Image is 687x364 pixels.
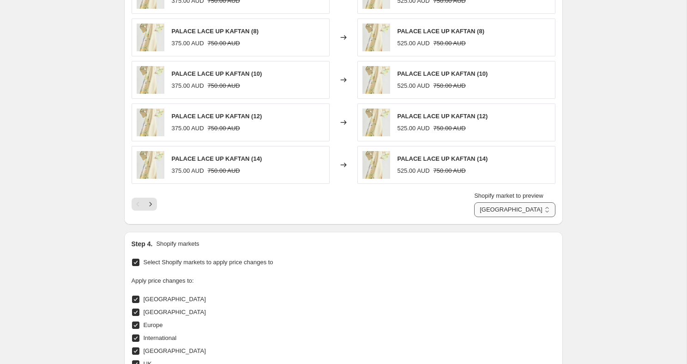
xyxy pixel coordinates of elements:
[434,81,466,91] strike: 750.00 AUD
[434,166,466,176] strike: 750.00 AUD
[172,166,204,176] div: 375.00 AUD
[362,66,390,94] img: LD0173SS25_0143_80x.jpg
[137,24,164,51] img: LD0173SS25_0143_80x.jpg
[172,81,204,91] div: 375.00 AUD
[398,39,430,48] div: 525.00 AUD
[398,113,488,120] span: PALACE LACE UP KAFTAN (12)
[137,151,164,179] img: LD0173SS25_0143_80x.jpg
[474,192,543,199] span: Shopify market to preview
[398,70,488,77] span: PALACE LACE UP KAFTAN (10)
[144,322,163,328] span: Europe
[172,113,262,120] span: PALACE LACE UP KAFTAN (12)
[398,81,430,91] div: 525.00 AUD
[362,109,390,136] img: LD0173SS25_0143_80x.jpg
[172,39,204,48] div: 375.00 AUD
[172,28,259,35] span: PALACE LACE UP KAFTAN (8)
[144,347,206,354] span: [GEOGRAPHIC_DATA]
[208,39,240,48] strike: 750.00 AUD
[144,296,206,303] span: [GEOGRAPHIC_DATA]
[132,239,153,249] h2: Step 4.
[156,239,199,249] p: Shopify markets
[208,124,240,133] strike: 750.00 AUD
[144,309,206,315] span: [GEOGRAPHIC_DATA]
[398,124,430,133] div: 525.00 AUD
[132,277,194,284] span: Apply price changes to:
[144,334,177,341] span: International
[208,81,240,91] strike: 750.00 AUD
[434,39,466,48] strike: 750.00 AUD
[362,151,390,179] img: LD0173SS25_0143_80x.jpg
[208,166,240,176] strike: 750.00 AUD
[398,28,485,35] span: PALACE LACE UP KAFTAN (8)
[172,155,262,162] span: PALACE LACE UP KAFTAN (14)
[172,124,204,133] div: 375.00 AUD
[398,155,488,162] span: PALACE LACE UP KAFTAN (14)
[137,66,164,94] img: LD0173SS25_0143_80x.jpg
[434,124,466,133] strike: 750.00 AUD
[362,24,390,51] img: LD0173SS25_0143_80x.jpg
[172,70,262,77] span: PALACE LACE UP KAFTAN (10)
[137,109,164,136] img: LD0173SS25_0143_80x.jpg
[398,166,430,176] div: 525.00 AUD
[132,198,157,211] nav: Pagination
[144,259,273,266] span: Select Shopify markets to apply price changes to
[144,198,157,211] button: Next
